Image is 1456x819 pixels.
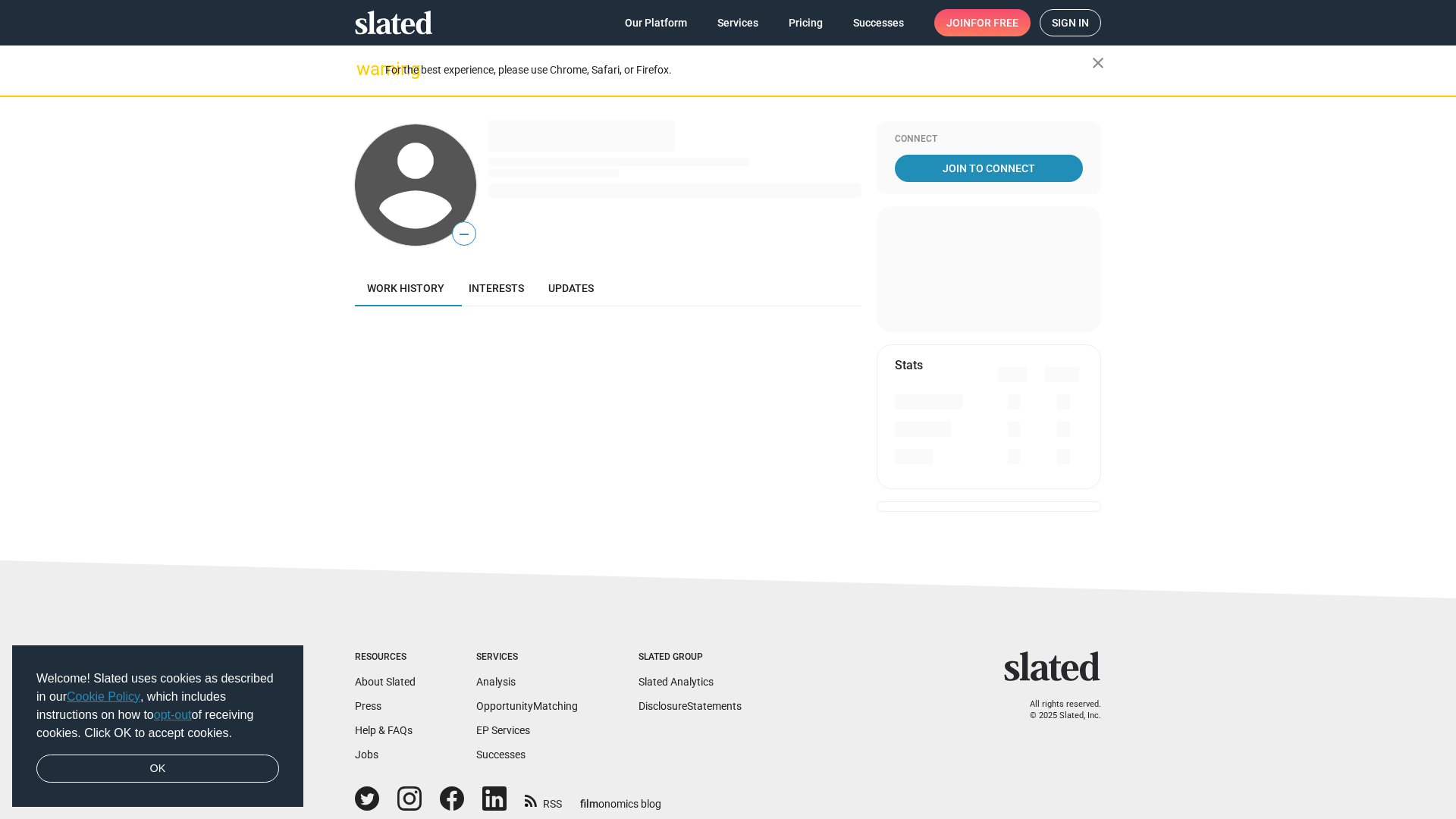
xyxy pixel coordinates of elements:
[355,700,381,712] a: Press
[777,9,835,36] a: Pricing
[841,9,916,36] a: Successes
[625,9,687,36] span: Our Platform
[1040,9,1101,36] a: Sign in
[639,676,714,688] a: Slated Analytics
[367,282,444,294] span: Work history
[536,270,606,306] a: Updates
[1089,54,1107,72] mat-icon: close
[36,755,279,783] a: dismiss cookie message
[934,9,1031,36] a: Joinfor free
[476,676,516,688] a: Analysis
[580,785,661,811] a: filmonomics blog
[476,700,578,712] a: OpportunityMatching
[355,748,378,761] a: Jobs
[717,9,758,36] span: Services
[789,9,823,36] span: Pricing
[36,670,279,742] span: Welcome! Slated uses cookies as described in our , which includes instructions on how to of recei...
[946,9,1018,36] span: Join
[639,651,742,664] div: Slated Group
[1014,699,1101,721] p: All rights reserved. © 2025 Slated, Inc.
[895,155,1083,182] a: Join To Connect
[355,270,457,306] a: Work history
[525,788,562,811] a: RSS
[355,651,416,664] div: Resources
[613,9,699,36] a: Our Platform
[355,676,416,688] a: About Slated
[385,60,1092,80] div: For the best experience, please use Chrome, Safari, or Firefox.
[895,133,1083,146] div: Connect
[469,282,524,294] span: Interests
[453,224,475,244] span: —
[355,724,413,736] a: Help & FAQs
[154,708,192,721] a: opt-out
[853,9,904,36] span: Successes
[457,270,536,306] a: Interests
[476,748,526,761] a: Successes
[476,651,578,664] div: Services
[705,9,770,36] a: Services
[639,700,742,712] a: DisclosureStatements
[476,724,530,736] a: EP Services
[1052,10,1089,36] span: Sign in
[898,155,1080,182] span: Join To Connect
[356,60,375,78] mat-icon: warning
[580,798,598,810] span: film
[12,645,303,808] div: cookieconsent
[548,282,594,294] span: Updates
[895,357,923,373] mat-card-title: Stats
[67,690,140,703] a: Cookie Policy
[971,9,1018,36] span: for free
